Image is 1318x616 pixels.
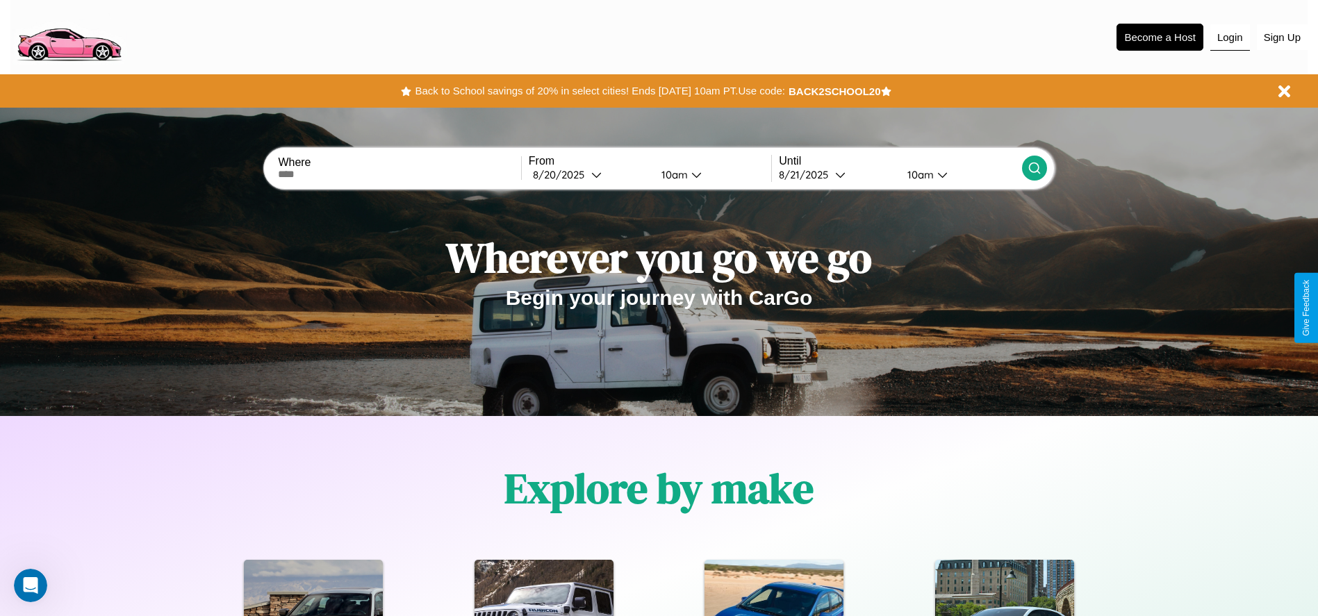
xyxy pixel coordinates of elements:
label: From [529,155,771,167]
label: Where [278,156,520,169]
div: Give Feedback [1301,280,1311,336]
button: Become a Host [1117,24,1203,51]
b: BACK2SCHOOL20 [789,85,881,97]
img: logo [10,7,127,65]
button: Back to School savings of 20% in select cities! Ends [DATE] 10am PT.Use code: [411,81,788,101]
button: Login [1210,24,1250,51]
button: 10am [650,167,772,182]
button: Sign Up [1257,24,1308,50]
iframe: Intercom live chat [14,569,47,602]
div: 10am [654,168,691,181]
button: 10am [896,167,1022,182]
div: 8 / 20 / 2025 [533,168,591,181]
label: Until [779,155,1021,167]
button: 8/20/2025 [529,167,650,182]
div: 8 / 21 / 2025 [779,168,835,181]
div: 10am [900,168,937,181]
h1: Explore by make [504,460,814,517]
